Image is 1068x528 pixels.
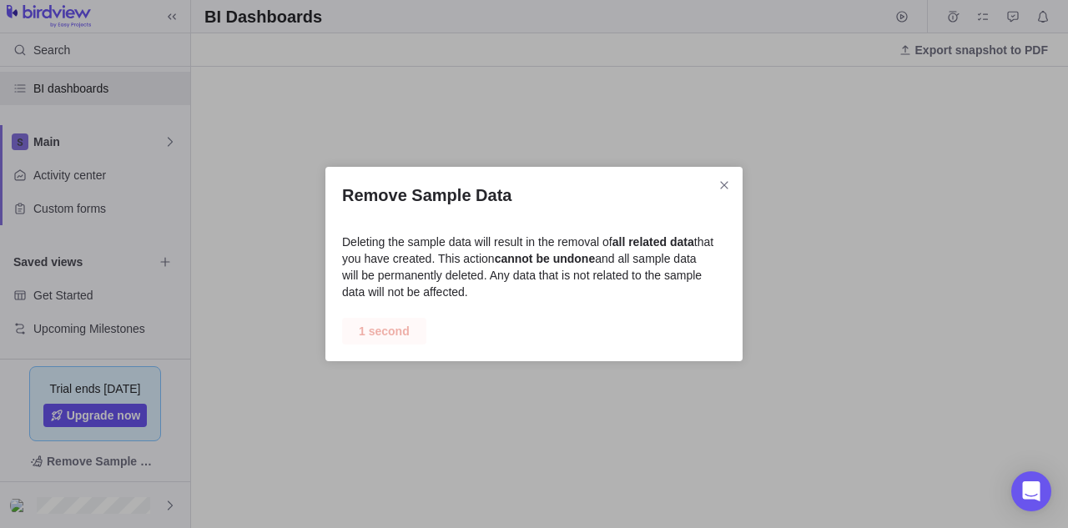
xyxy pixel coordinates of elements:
div: Open Intercom Messenger [1011,471,1051,511]
span: 1 second [359,321,410,341]
span: Deleting the sample data will result in the removal of that you have created. This action and all... [342,235,713,299]
b: cannot be undone [495,252,596,265]
span: 1 second [342,318,426,344]
b: all related data [612,235,694,249]
div: Remove Sample Data [325,167,743,361]
h2: Remove Sample Data [342,184,726,207]
span: Close [713,173,736,197]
